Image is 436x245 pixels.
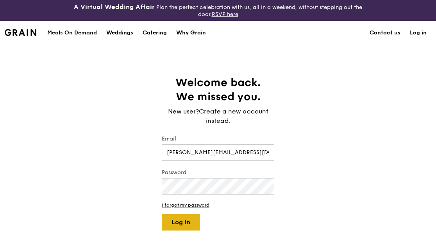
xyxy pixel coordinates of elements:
a: Catering [138,21,172,45]
label: Password [162,169,274,177]
div: Plan the perfect celebration with us, all in a weekend, without stepping out the door. [73,3,363,18]
div: Catering [143,21,167,45]
button: Log in [162,214,200,231]
span: New user? [168,108,199,115]
h3: A Virtual Wedding Affair [74,3,155,11]
a: Contact us [365,21,405,45]
a: Log in [405,21,431,45]
div: Meals On Demand [47,21,97,45]
a: GrainGrain [5,20,36,44]
a: I forgot my password [162,202,274,208]
div: Why Grain [176,21,206,45]
label: Email [162,135,274,143]
a: Weddings [102,21,138,45]
h1: Welcome back. We missed you. [162,76,274,104]
div: Weddings [106,21,133,45]
a: Create a new account [199,107,268,116]
a: Why Grain [172,21,211,45]
img: Grain [5,29,36,36]
span: instead. [206,117,231,124]
a: RSVP here [212,11,238,18]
